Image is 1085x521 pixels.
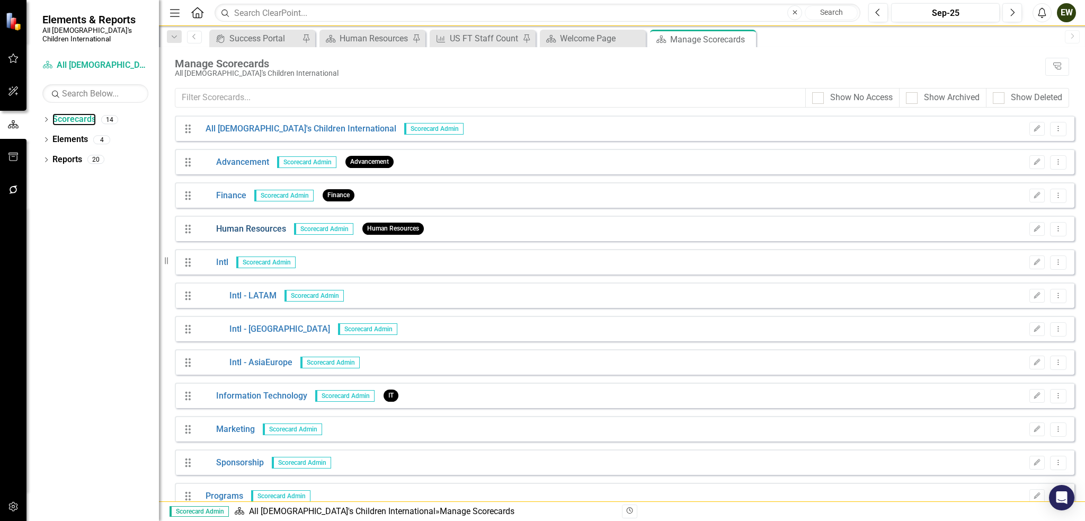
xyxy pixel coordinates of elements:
button: Sep-25 [891,3,1000,22]
span: Finance [323,189,354,201]
div: 14 [101,115,118,124]
button: EW [1057,3,1076,22]
input: Search Below... [42,84,148,103]
span: Elements & Reports [42,13,148,26]
span: Scorecard Admin [404,123,464,135]
span: IT [384,390,398,402]
a: Programs [198,490,243,502]
div: All [DEMOGRAPHIC_DATA]'s Children International [175,69,1040,77]
span: Scorecard Admin [251,490,310,502]
a: Intl - AsiaEurope [198,357,292,369]
a: US FT Staff Count [432,32,520,45]
span: Scorecard Admin [315,390,375,402]
a: Reports [52,154,82,166]
a: Scorecards [52,113,96,126]
div: Sep-25 [895,7,996,20]
a: Welcome Page [542,32,643,45]
a: All [DEMOGRAPHIC_DATA]'s Children International [249,506,435,516]
div: 20 [87,155,104,164]
a: Marketing [198,423,255,436]
span: Search [820,8,843,16]
a: Finance [198,190,246,202]
span: Scorecard Admin [272,457,331,469]
span: Advancement [345,156,394,168]
div: Success Portal [229,32,299,45]
span: Scorecard Admin [338,323,397,335]
img: ClearPoint Strategy [5,12,24,31]
span: Scorecard Admin [284,290,344,302]
a: Elements [52,134,88,146]
div: Open Intercom Messenger [1049,485,1074,510]
span: Scorecard Admin [277,156,336,168]
a: Advancement [198,156,269,169]
a: Human Resources [198,223,286,235]
div: Human Resources [340,32,410,45]
a: Information Technology [198,390,307,402]
div: Show Deleted [1011,92,1062,104]
div: » Manage Scorecards [234,506,614,518]
small: All [DEMOGRAPHIC_DATA]'s Children International [42,26,148,43]
a: Success Portal [212,32,299,45]
div: Show No Access [830,92,893,104]
a: Intl [198,257,228,269]
span: Scorecard Admin [236,257,296,268]
span: Scorecard Admin [254,190,314,201]
span: Scorecard Admin [300,357,360,368]
div: Welcome Page [560,32,643,45]
span: Scorecard Admin [294,223,353,235]
a: Human Resources [322,32,410,45]
div: Manage Scorecards [670,33,753,46]
span: Scorecard Admin [170,506,229,517]
span: Scorecard Admin [263,423,322,435]
a: Sponsorship [198,457,264,469]
div: 4 [93,135,110,144]
a: All [DEMOGRAPHIC_DATA]'s Children International [42,59,148,72]
a: Intl - LATAM [198,290,277,302]
input: Filter Scorecards... [175,88,806,108]
a: All [DEMOGRAPHIC_DATA]'s Children International [198,123,396,135]
button: Search [805,5,858,20]
input: Search ClearPoint... [215,4,860,22]
div: Manage Scorecards [175,58,1040,69]
div: Show Archived [924,92,980,104]
a: Intl - [GEOGRAPHIC_DATA] [198,323,330,335]
div: US FT Staff Count [450,32,520,45]
span: Human Resources [362,223,424,235]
